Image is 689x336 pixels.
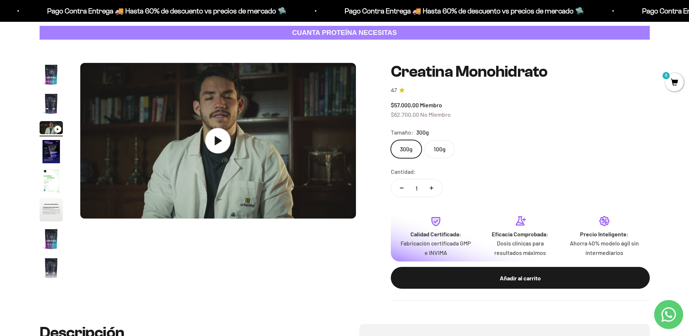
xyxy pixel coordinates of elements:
a: CUANTA PROTEÍNA NECESITAS [40,26,650,40]
a: 0 [665,79,684,87]
button: Ir al artículo 8 [40,256,63,282]
mark: 0 [662,71,670,80]
strong: Calidad Certificada: [410,231,461,237]
button: Ir al artículo 6 [40,198,63,224]
span: $57.000,00 [391,101,419,108]
p: Pago Contra Entrega 🚚 Hasta 60% de descuento vs precios de mercado 🛸 [345,5,584,17]
button: Ir al artículo 7 [40,227,63,253]
strong: CUANTA PROTEÍNA NECESITAS [292,29,397,36]
button: Ir al artículo 2 [40,92,63,117]
strong: Precio Inteligente: [580,231,629,237]
div: Añadir al carrito [405,273,635,283]
legend: Tamaño: [391,128,413,137]
img: Creatina Monohidrato [40,63,63,86]
button: Reducir cantidad [391,179,412,197]
p: Dosis clínicas para resultados máximos [484,239,556,257]
strong: Eficacia Comprobada: [492,231,548,237]
h1: Creatina Monohidrato [391,63,650,80]
img: Creatina Monohidrato [40,140,63,163]
img: Creatina Monohidrato [40,256,63,280]
button: Aumentar cantidad [421,179,442,197]
span: Miembro [420,101,442,108]
img: Creatina Monohidrato [40,169,63,192]
img: Creatina Monohidrato [40,227,63,251]
img: Creatina Monohidrato [40,198,63,221]
button: Ir al artículo 3 [40,121,63,136]
span: $62.700,00 [391,111,419,118]
p: Pago Contra Entrega 🚚 Hasta 60% de descuento vs precios de mercado 🛸 [47,5,287,17]
img: Creatina Monohidrato [40,92,63,115]
p: Ahorra 40% modelo ágil sin intermediarios [568,239,641,257]
label: Cantidad: [391,167,416,176]
button: Ir al artículo 4 [40,140,63,165]
span: 300g [416,128,429,137]
p: Fabricación certificada GMP e INVIMA [400,239,472,257]
span: 4.7 [391,87,397,95]
button: Ir al artículo 5 [40,169,63,195]
a: 4.74.7 de 5.0 estrellas [391,87,650,95]
button: Ir al artículo 1 [40,63,63,88]
span: No Miembro [420,111,451,118]
button: Añadir al carrito [391,267,650,289]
